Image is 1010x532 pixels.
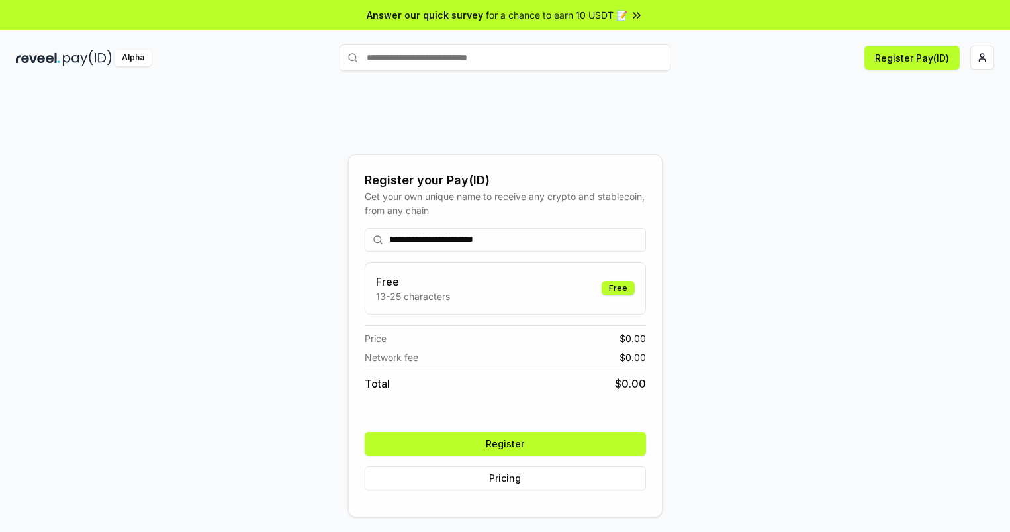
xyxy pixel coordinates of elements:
[16,50,60,66] img: reveel_dark
[63,50,112,66] img: pay_id
[620,331,646,345] span: $ 0.00
[365,189,646,217] div: Get your own unique name to receive any crypto and stablecoin, from any chain
[365,432,646,456] button: Register
[365,376,390,392] span: Total
[864,46,960,70] button: Register Pay(ID)
[365,171,646,189] div: Register your Pay(ID)
[367,8,483,22] span: Answer our quick survey
[486,8,627,22] span: for a chance to earn 10 USDT 📝
[376,274,450,290] h3: Free
[376,290,450,303] p: 13-25 characters
[365,350,418,364] span: Network fee
[602,281,635,295] div: Free
[620,350,646,364] span: $ 0.00
[365,466,646,490] button: Pricing
[365,331,387,345] span: Price
[615,376,646,392] span: $ 0.00
[115,50,152,66] div: Alpha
